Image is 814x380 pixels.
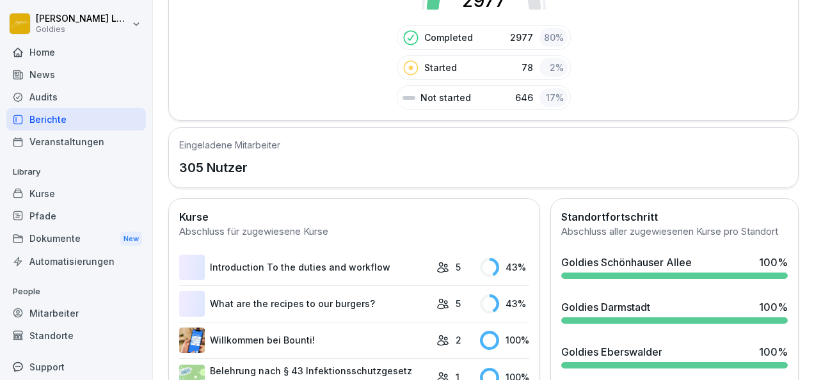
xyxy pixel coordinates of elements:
div: 100 % [759,299,788,315]
a: What are the recipes to our burgers? [179,291,430,317]
p: 2977 [510,31,533,44]
div: 100 % [759,344,788,360]
p: 78 [522,61,533,74]
div: Abschluss für zugewiesene Kurse [179,225,529,239]
p: [PERSON_NAME] Loska [36,13,129,24]
p: 2 [456,333,461,347]
p: Not started [420,91,471,104]
a: DokumenteNew [6,227,146,251]
div: Goldies Eberswalder [561,344,662,360]
p: Completed [424,31,473,44]
a: Goldies Eberswalder100% [556,339,793,374]
div: New [120,232,142,246]
div: 100 % [759,255,788,270]
div: 100 % [480,331,529,350]
div: 2 % [539,58,568,77]
a: Willkommen bei Bounti! [179,328,430,353]
p: Started [424,61,457,74]
h5: Eingeladene Mitarbeiter [179,138,280,152]
div: 43 % [480,294,529,313]
a: Home [6,41,146,63]
a: Audits [6,86,146,108]
p: 5 [456,260,461,274]
p: Library [6,162,146,182]
div: Goldies Darmstadt [561,299,650,315]
a: Mitarbeiter [6,302,146,324]
a: Kurse [6,182,146,205]
a: Goldies Schönhauser Allee100% [556,249,793,284]
a: Pfade [6,205,146,227]
div: Goldies Schönhauser Allee [561,255,692,270]
a: Goldies Darmstadt100% [556,294,793,329]
p: People [6,281,146,302]
a: Veranstaltungen [6,131,146,153]
a: Berichte [6,108,146,131]
a: Standorte [6,324,146,347]
h2: Standortfortschritt [561,209,788,225]
h2: Kurse [179,209,529,225]
p: 5 [456,297,461,310]
p: 305 Nutzer [179,158,280,177]
img: xgfduithoxxyhirrlmyo7nin.png [179,328,205,353]
div: Support [6,356,146,378]
a: Introduction To the duties and workflow [179,255,430,280]
p: 646 [515,91,533,104]
p: Goldies [36,25,129,34]
div: Dokumente [6,227,146,251]
a: News [6,63,146,86]
a: Automatisierungen [6,250,146,273]
div: 43 % [480,258,529,277]
div: 80 % [539,28,568,47]
div: Abschluss aller zugewiesenen Kurse pro Standort [561,225,788,239]
div: 17 % [539,88,568,107]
